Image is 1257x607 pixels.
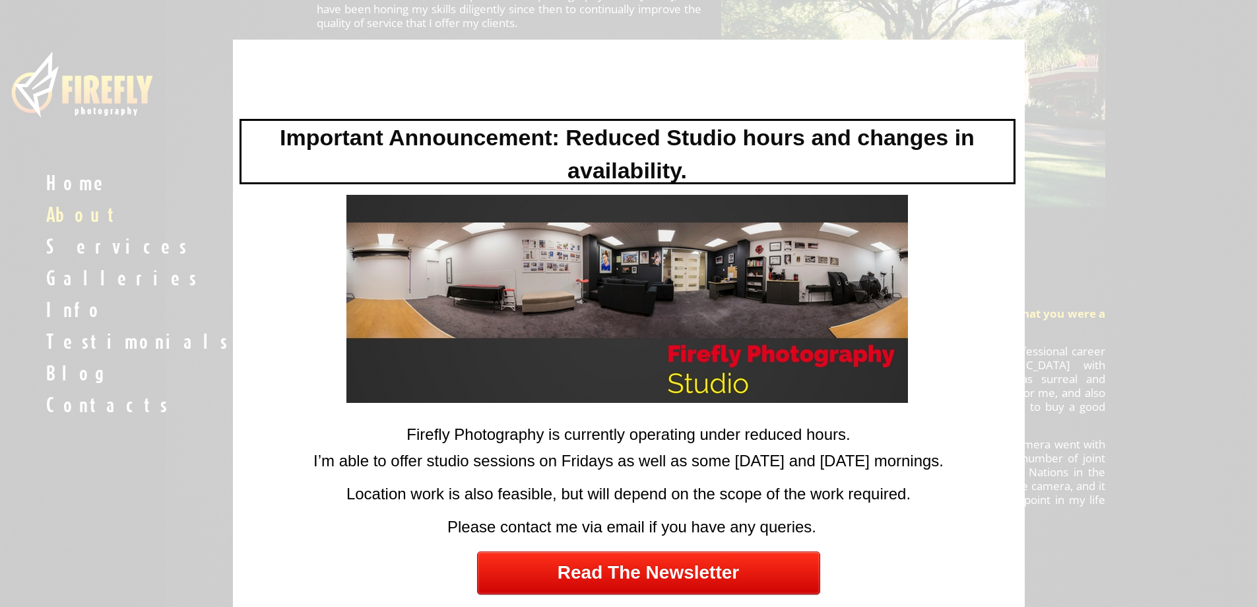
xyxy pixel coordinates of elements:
[236,423,1021,446] div: Firefly Photography is currently operating under reduced hours.
[236,482,1021,512] div: Location work is also feasible, but will depend on the scope of the work required.
[477,552,820,594] a: Read The Newsletter
[240,119,1015,184] div: Important Announcement: Reduced Studio hours and changes in availability.
[236,449,1021,479] div: I’m able to offer studio sessions on Fridays as well as some [DATE] and [DATE] mornings.
[240,515,1025,545] div: Please contact me via email if you have any queries.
